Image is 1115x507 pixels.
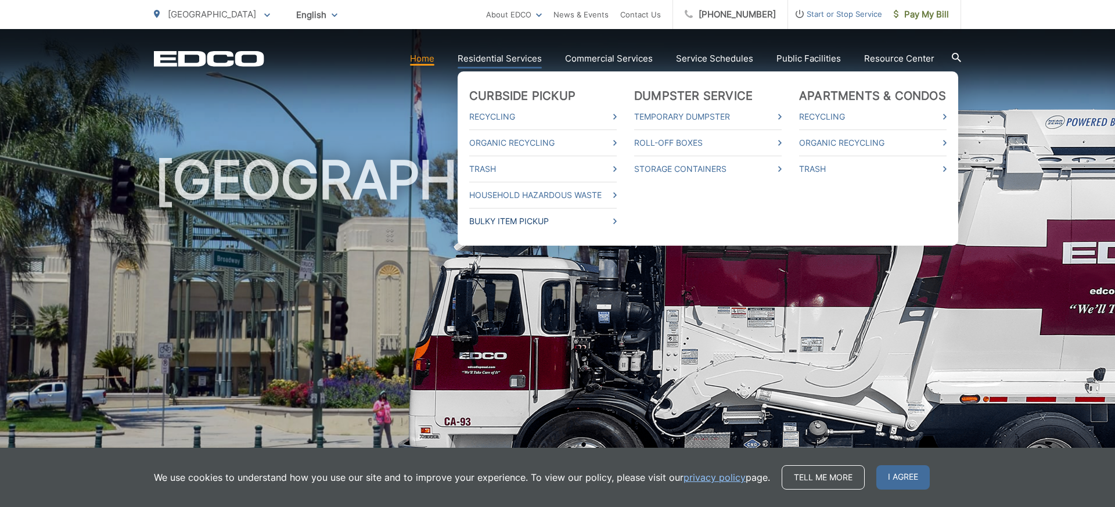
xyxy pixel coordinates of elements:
[458,52,542,66] a: Residential Services
[154,470,770,484] p: We use cookies to understand how you use our site and to improve your experience. To view our pol...
[168,9,256,20] span: [GEOGRAPHIC_DATA]
[799,162,947,176] a: Trash
[634,89,753,103] a: Dumpster Service
[410,52,434,66] a: Home
[553,8,609,21] a: News & Events
[634,136,782,150] a: Roll-Off Boxes
[469,162,617,176] a: Trash
[782,465,865,490] a: Tell me more
[287,5,346,25] span: English
[565,52,653,66] a: Commercial Services
[676,52,753,66] a: Service Schedules
[776,52,841,66] a: Public Facilities
[634,162,782,176] a: Storage Containers
[799,136,947,150] a: Organic Recycling
[864,52,934,66] a: Resource Center
[799,89,946,103] a: Apartments & Condos
[486,8,542,21] a: About EDCO
[876,465,930,490] span: I agree
[154,51,264,67] a: EDCD logo. Return to the homepage.
[799,110,947,124] a: Recycling
[469,136,617,150] a: Organic Recycling
[684,470,746,484] a: privacy policy
[620,8,661,21] a: Contact Us
[469,110,617,124] a: Recycling
[469,188,617,202] a: Household Hazardous Waste
[894,8,949,21] span: Pay My Bill
[469,214,617,228] a: Bulky Item Pickup
[469,89,576,103] a: Curbside Pickup
[634,110,782,124] a: Temporary Dumpster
